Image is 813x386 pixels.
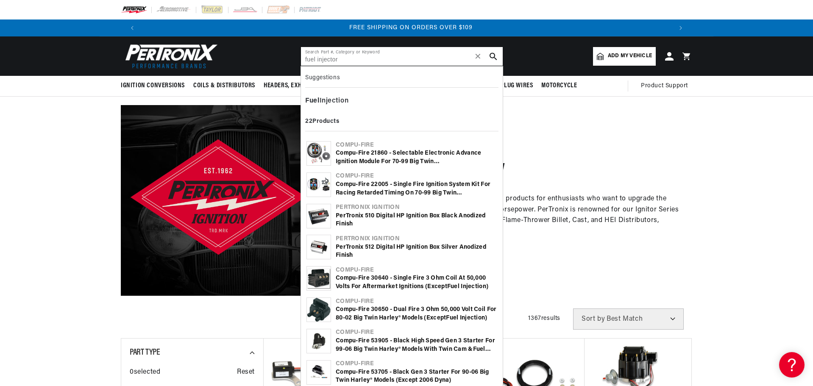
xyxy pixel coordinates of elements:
[477,76,537,96] summary: Spark Plug Wires
[336,235,497,243] div: Pertronix Ignition
[336,212,497,228] div: PerTronix 510 Digital HP Ignition Box Black Anodized Finish
[573,308,684,330] select: Sort by
[460,315,485,321] b: Injection
[482,81,533,90] span: Spark Plug Wires
[124,19,141,36] button: Translation missing: en.sections.announcements.previous_announcement
[336,297,497,306] div: Compu-Fire
[641,76,692,96] summary: Product Support
[121,42,218,71] img: Pertronix
[130,367,160,378] span: 0 selected
[307,364,331,380] img: Compu-Fire 53705 - Black Gen 3 Starter for 90-06 Big Twin Harley® Models (Except 2006 Dyna)
[336,305,497,322] div: Compu-Fire 30650 - Dual Fire 3 Ohm 50,000 Volt Coil for 80-02 Big Twin Harley® Models (Except )
[145,23,677,33] div: 3 of 3
[264,81,363,90] span: Headers, Exhausts & Components
[336,243,497,260] div: PerTronix 512 Digital HP Ignition Box Silver Anodized Finish
[130,348,160,357] span: Part Type
[100,19,713,36] slideshow-component: Translation missing: en.sections.announcements.announcement_bar
[336,203,497,212] div: Pertronix Ignition
[641,81,688,91] span: Product Support
[336,149,497,166] div: Compu-Fire 21860 - Selectable Electronic Advance Ignition Module for 70-99 Big Twin (Excluding In...
[307,298,331,322] img: Compu-Fire 30650 - Dual Fire 3 Ohm 50,000 Volt Coil for 80-02 Big Twin Harley® Models (Except Fue...
[349,25,473,31] span: FREE SHIPPING ON ORDERS OVER $109
[484,47,503,66] button: search button
[305,97,320,104] b: Fuel
[336,266,497,275] div: Compu-Fire
[336,172,497,181] div: Compu-Fire
[305,71,498,88] div: Suggestions
[307,332,331,350] img: Compu-Fire 53905 - Black High Speed Gen 3 Starter for 99-06 Big Twin Harley® Models with Twin Cam...
[447,283,459,290] b: Fuel
[593,47,656,66] a: Add my vehicle
[301,47,503,66] input: Search Part #, Category or Keyword
[473,346,491,353] b: Fuel
[537,76,581,96] summary: Motorcycle
[121,105,311,295] img: Pertronix Ignition
[145,23,677,33] div: Announcement
[305,118,340,125] b: 22 Products
[336,328,497,337] div: Compu-Fire
[336,274,497,291] div: Compu-Fire 30640 - Single Fire 3 Ohm Coil at 50,000 Volts for Aftermarket Ignitions (Except )
[259,76,367,96] summary: Headers, Exhausts & Components
[307,143,331,164] img: Compu-Fire 21860 - Selectable Electronic Advance Ignition Module for 70-99 Big Twin (Excluding Fu...
[461,283,486,290] b: Injection
[336,368,497,385] div: Compu-Fire 53705 - Black Gen 3 Starter for 90-06 Big Twin Harley® Models (Except 2006 Dyna)
[608,52,652,60] span: Add my vehicle
[307,268,331,289] img: Compu-Fire 30640 - Single Fire 3 Ohm Coil at 50,000 Volts for Aftermarket Ignitions (Except Fuel ...
[528,315,560,322] span: 1367 results
[307,204,331,228] img: PerTronix 510 Digital HP Ignition Box Black Anodized Finish
[336,360,497,368] div: Compu-Fire
[541,81,577,90] span: Motorcycle
[672,19,689,36] button: Translation missing: en.sections.announcements.next_announcement
[307,178,331,192] img: Compu-Fire 22005 - Single Fire Ignition System Kit for Racing Retarded Timing on 70-99 Big Twin (...
[446,315,458,321] b: Fuel
[121,76,189,96] summary: Ignition Conversions
[307,235,331,259] img: PerTronix 512 Digital HP Ignition Box Silver Anodized Finish
[336,337,497,353] div: Compu-Fire 53905 - Black High Speed Gen 3 Starter for 99-06 Big Twin Harley® Models with Twin Cam...
[193,81,255,90] span: Coils & Distributors
[336,141,497,150] div: Compu-Fire
[582,316,605,322] span: Sort by
[336,181,497,197] div: Compu-Fire 22005 - Single Fire Ignition System Kit for Racing Retarded Timing on 70-99 Big Twin (...
[237,367,255,378] span: Reset
[189,76,259,96] summary: Coils & Distributors
[121,81,185,90] span: Ignition Conversions
[305,94,498,108] div: Injection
